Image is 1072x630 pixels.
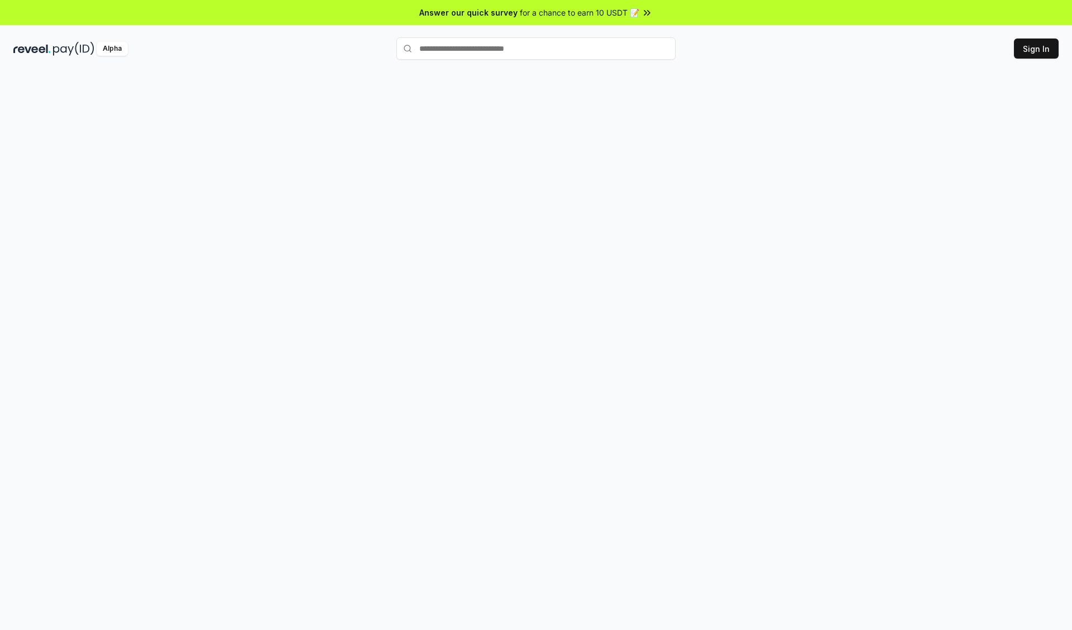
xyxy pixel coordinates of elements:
img: pay_id [53,42,94,56]
img: reveel_dark [13,42,51,56]
span: for a chance to earn 10 USDT 📝 [520,7,639,18]
button: Sign In [1014,39,1059,59]
span: Answer our quick survey [419,7,518,18]
div: Alpha [97,42,128,56]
